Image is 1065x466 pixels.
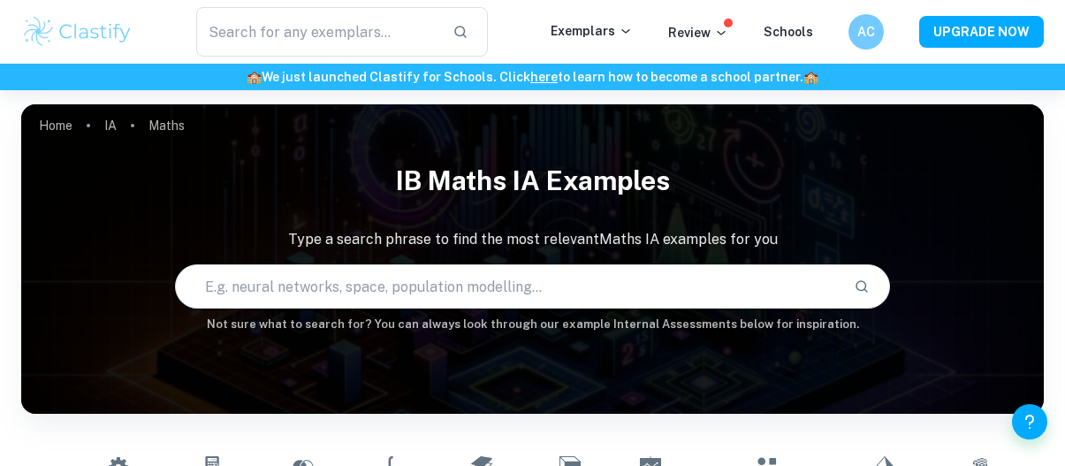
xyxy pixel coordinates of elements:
span: 🏫 [803,70,818,84]
a: Home [39,113,72,138]
a: Schools [764,25,813,39]
h6: Not sure what to search for? You can always look through our example Internal Assessments below f... [21,316,1044,333]
input: E.g. neural networks, space, population modelling... [176,262,841,311]
a: IA [104,113,117,138]
h6: AC [856,22,877,42]
p: Exemplars [551,21,633,41]
button: UPGRADE NOW [919,16,1044,48]
input: Search for any exemplars... [196,7,438,57]
h6: We just launched Clastify for Schools. Click to learn how to become a school partner. [4,67,1061,87]
button: Help and Feedback [1012,404,1047,439]
button: AC [848,14,884,50]
p: Review [668,23,728,42]
button: Search [847,271,877,302]
img: Clastify logo [21,14,133,50]
p: Type a search phrase to find the most relevant Maths IA examples for you [21,229,1044,250]
p: Maths [148,116,185,135]
h1: IB Maths IA examples [21,154,1044,208]
span: 🏫 [247,70,262,84]
a: here [530,70,558,84]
